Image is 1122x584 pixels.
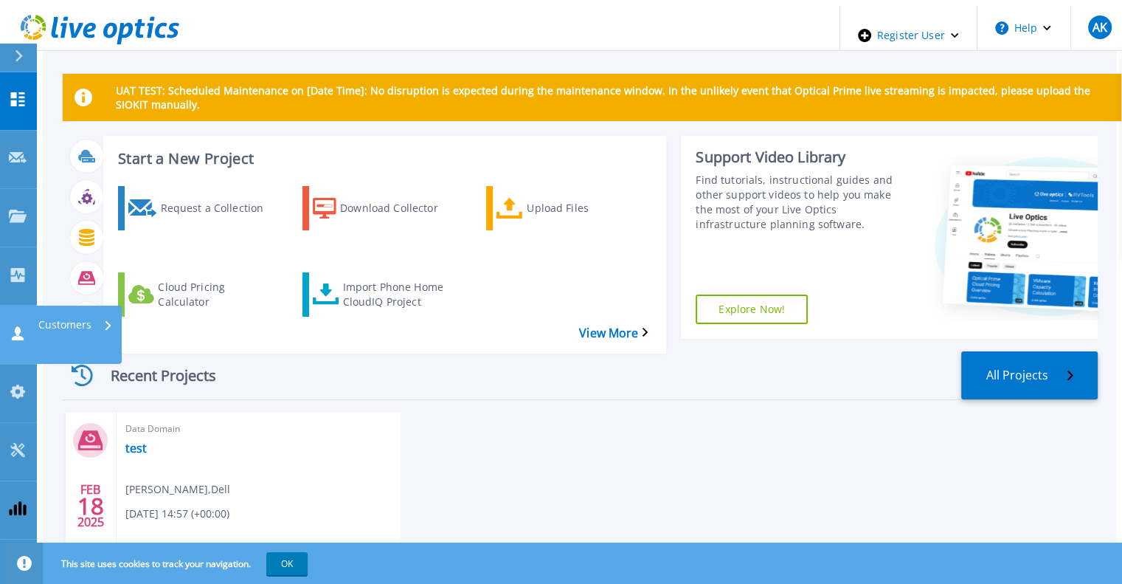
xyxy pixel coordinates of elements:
p: UAT TEST: Scheduled Maintenance on [Date Time]: No disruption is expected during the maintenance ... [116,83,1109,111]
div: Import Phone Home CloudIQ Project [342,276,460,313]
a: Cloud Pricing Calculator [118,272,297,317]
a: test [125,441,147,456]
span: Data Domain [125,421,391,437]
div: Support Video Library [696,148,904,167]
a: Explore Now! [696,295,808,324]
button: OK [266,552,308,575]
a: View More [579,326,648,340]
span: 18 [77,500,104,512]
a: Download Collector [302,186,481,230]
span: This site uses cookies to track your navigation. [46,552,308,575]
h3: Start a New Project [118,151,647,167]
p: Customers [38,306,91,344]
a: Upload Files [486,186,665,230]
span: AK [1092,21,1107,33]
div: Download Collector [340,190,458,227]
div: Request a Collection [160,190,278,227]
div: Find tutorials, instructional guides and other support videos to help you make the most of your L... [696,173,904,232]
span: [DATE] 14:57 (+00:00) [125,506,229,522]
a: Request a Collection [118,186,297,230]
button: Help [977,6,1070,50]
div: Cloud Pricing Calculator [158,276,276,313]
div: Upload Files [527,190,645,227]
div: FEB 2025 [77,479,105,533]
a: All Projects [961,351,1098,399]
div: Recent Projects [63,357,240,394]
div: Register User [840,6,977,65]
span: [PERSON_NAME] , Dell [125,481,230,498]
